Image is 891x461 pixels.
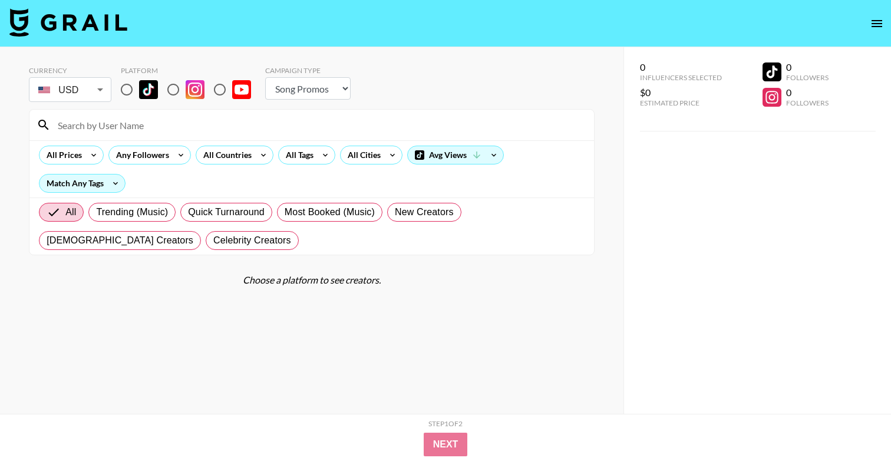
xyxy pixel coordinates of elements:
[865,12,889,35] button: open drawer
[341,146,383,164] div: All Cities
[109,146,171,164] div: Any Followers
[29,274,595,286] div: Choose a platform to see creators.
[786,61,829,73] div: 0
[121,66,260,75] div: Platform
[213,233,291,248] span: Celebrity Creators
[9,8,127,37] img: Grail Talent
[51,116,587,134] input: Search by User Name
[424,433,468,456] button: Next
[640,98,722,107] div: Estimated Price
[640,87,722,98] div: $0
[96,205,168,219] span: Trending (Music)
[65,205,76,219] span: All
[139,80,158,99] img: TikTok
[285,205,375,219] span: Most Booked (Music)
[186,80,204,99] img: Instagram
[31,80,109,100] div: USD
[395,205,454,219] span: New Creators
[408,146,503,164] div: Avg Views
[265,66,351,75] div: Campaign Type
[188,205,265,219] span: Quick Turnaround
[786,87,829,98] div: 0
[640,61,722,73] div: 0
[428,419,463,428] div: Step 1 of 2
[39,174,125,192] div: Match Any Tags
[29,66,111,75] div: Currency
[47,233,193,248] span: [DEMOGRAPHIC_DATA] Creators
[39,146,84,164] div: All Prices
[832,402,877,447] iframe: Drift Widget Chat Controller
[196,146,254,164] div: All Countries
[640,73,722,82] div: Influencers Selected
[232,80,251,99] img: YouTube
[786,98,829,107] div: Followers
[786,73,829,82] div: Followers
[279,146,316,164] div: All Tags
